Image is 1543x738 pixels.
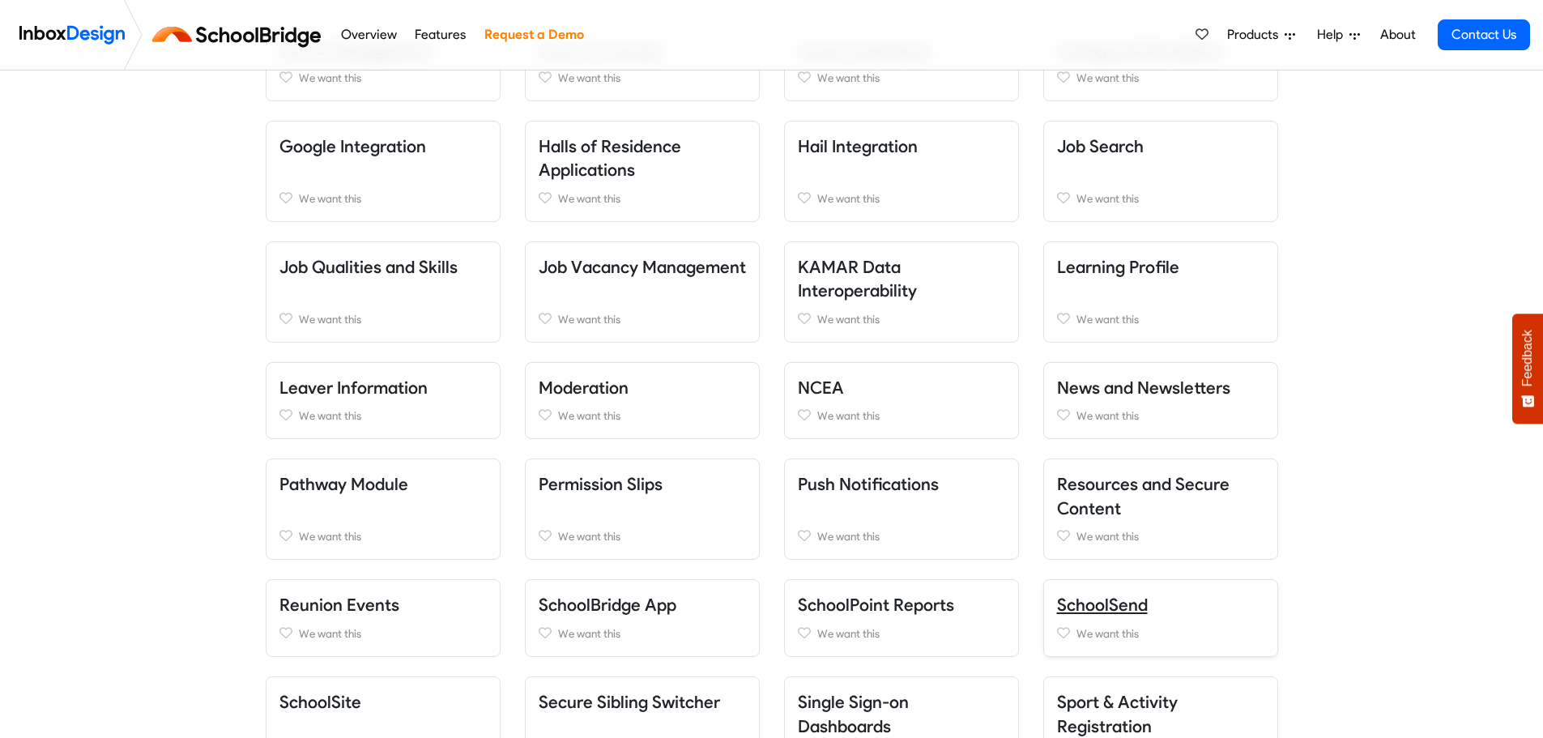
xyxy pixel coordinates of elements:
a: SchoolSite [279,692,361,712]
div: Leaver Information [254,362,513,440]
a: SchoolBridge App [539,595,676,615]
span: We want this [299,192,361,205]
a: We want this [539,68,746,87]
span: We want this [299,71,361,84]
a: Moderation [539,378,629,398]
a: News and Newsletters [1057,378,1230,398]
div: Resources and Secure Content [1031,459,1290,560]
a: We want this [279,189,487,208]
a: We want this [279,527,487,546]
a: We want this [539,624,746,643]
a: We want this [1057,527,1264,546]
a: We want this [1057,309,1264,329]
div: SchoolPoint Reports [772,579,1031,657]
a: Permission Slips [539,474,663,494]
a: We want this [279,68,487,87]
span: We want this [1076,409,1139,422]
span: We want this [817,71,880,84]
div: Job Vacancy Management [513,241,772,343]
div: Reunion Events [254,579,513,657]
div: Job Search [1031,121,1290,222]
div: Halls of Residence Applications [513,121,772,222]
div: Google Integration [254,121,513,222]
a: Job Qualities and Skills [279,257,458,277]
a: We want this [1057,189,1264,208]
span: We want this [558,627,620,640]
div: Permission Slips [513,459,772,560]
span: We want this [1076,71,1139,84]
img: schoolbridge logo [149,15,331,54]
a: We want this [539,406,746,425]
span: We want this [299,313,361,326]
div: Job Qualities and Skills [254,241,513,343]
a: We want this [798,68,1005,87]
a: We want this [798,406,1005,425]
a: We want this [1057,406,1264,425]
span: We want this [1076,530,1139,543]
a: We want this [1057,68,1264,87]
a: Hail Integration [798,136,918,156]
a: KAMAR Data Interoperability [798,257,917,301]
div: KAMAR Data Interoperability [772,241,1031,343]
a: We want this [539,189,746,208]
button: Feedback - Show survey [1512,314,1543,424]
a: Push Notifications [798,474,939,494]
a: Features [411,19,471,51]
span: We want this [558,530,620,543]
a: Learning Profile [1057,257,1179,277]
div: Push Notifications [772,459,1031,560]
div: NCEA [772,362,1031,440]
a: We want this [798,189,1005,208]
a: We want this [279,624,487,643]
a: Job Search [1057,136,1144,156]
a: Halls of Residence Applications [539,136,681,181]
span: We want this [558,71,620,84]
span: We want this [817,313,880,326]
a: Resources and Secure Content [1057,474,1230,518]
span: We want this [558,409,620,422]
a: We want this [539,527,746,546]
span: We want this [1076,313,1139,326]
a: We want this [279,406,487,425]
span: We want this [817,627,880,640]
a: Request a Demo [480,19,588,51]
span: We want this [1076,192,1139,205]
a: Leaver Information [279,378,428,398]
a: We want this [798,527,1005,546]
a: Job Vacancy Management [539,257,746,277]
a: NCEA [798,378,844,398]
a: Google Integration [279,136,426,156]
a: Secure Sibling Switcher [539,692,720,712]
a: SchoolSend [1057,595,1148,615]
a: We want this [279,309,487,329]
span: We want this [558,313,620,326]
a: Pathway Module [279,474,408,494]
span: We want this [299,627,361,640]
a: Reunion Events [279,595,399,615]
a: Help [1311,19,1366,51]
a: We want this [1057,624,1264,643]
span: We want this [299,530,361,543]
div: News and Newsletters [1031,362,1290,440]
span: We want this [817,192,880,205]
span: We want this [817,530,880,543]
div: Pathway Module [254,459,513,560]
div: SchoolSend [1031,579,1290,657]
span: Feedback [1520,330,1535,386]
a: We want this [798,624,1005,643]
a: Products [1221,19,1302,51]
span: We want this [299,409,361,422]
span: Help [1317,25,1349,45]
div: Hail Integration [772,121,1031,222]
a: Single Sign-on Dashboards [798,692,909,736]
a: Overview [336,19,401,51]
a: SchoolPoint Reports [798,595,954,615]
span: We want this [817,409,880,422]
div: SchoolBridge App [513,579,772,657]
a: About [1375,19,1420,51]
a: We want this [539,309,746,329]
span: Products [1227,25,1285,45]
div: Moderation [513,362,772,440]
a: We want this [798,309,1005,329]
a: Sport & Activity Registration [1057,692,1178,736]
